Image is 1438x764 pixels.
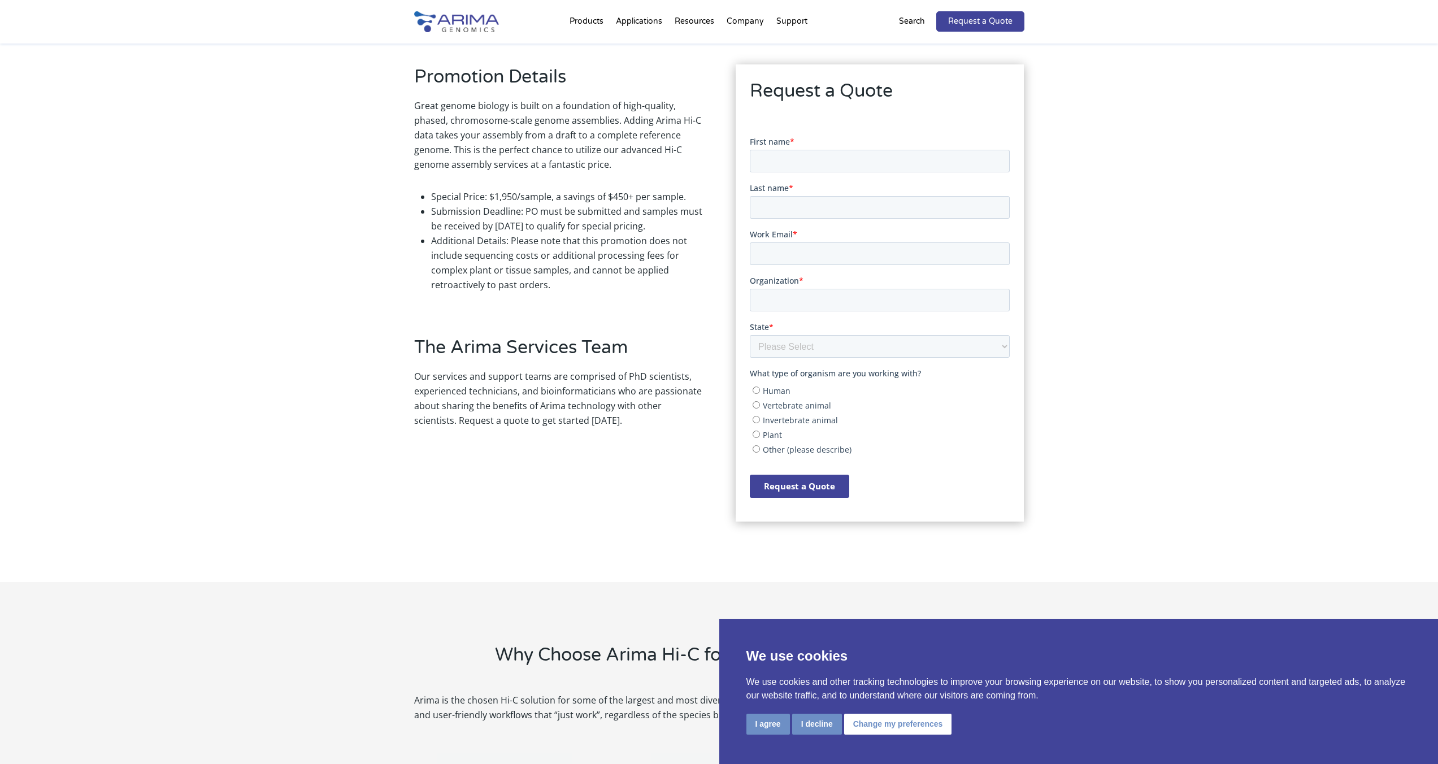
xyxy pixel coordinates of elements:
p: Search [899,14,925,29]
li: Submission Deadline: PO must be submitted and samples must be received by [DATE] to qualify for s... [431,204,702,233]
h2: The Arima Services Team [414,335,702,369]
div: Arima is the chosen Hi-C solution for some of the largest and most diverse genome sequencing cons... [414,693,1024,722]
h2: Promotion Details [414,64,702,98]
p: Great genome biology is built on a foundation of high-quality, phased, chromosome-scale genome as... [414,98,702,181]
li: Additional Details: Please note that this promotion does not include sequencing costs or addition... [431,233,702,292]
p: We use cookies and other tracking technologies to improve your browsing experience on our website... [746,675,1411,702]
h2: Why Choose Arima Hi-C for Your Genome Assembly? [459,643,979,676]
h2: Request a Quote [750,79,1010,112]
iframe: Form 1 [750,136,1010,507]
li: Special Price: $1,950/sample, a savings of $450+ per sample. [431,189,702,204]
a: Request a Quote [936,11,1024,32]
button: Change my preferences [844,714,952,735]
p: We use cookies [746,646,1411,666]
button: I agree [746,714,790,735]
button: I decline [792,714,842,735]
p: Our services and support teams are comprised of PhD scientists, experienced technicians, and bioi... [414,369,702,437]
img: Arima-Genomics-logo [414,11,499,32]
